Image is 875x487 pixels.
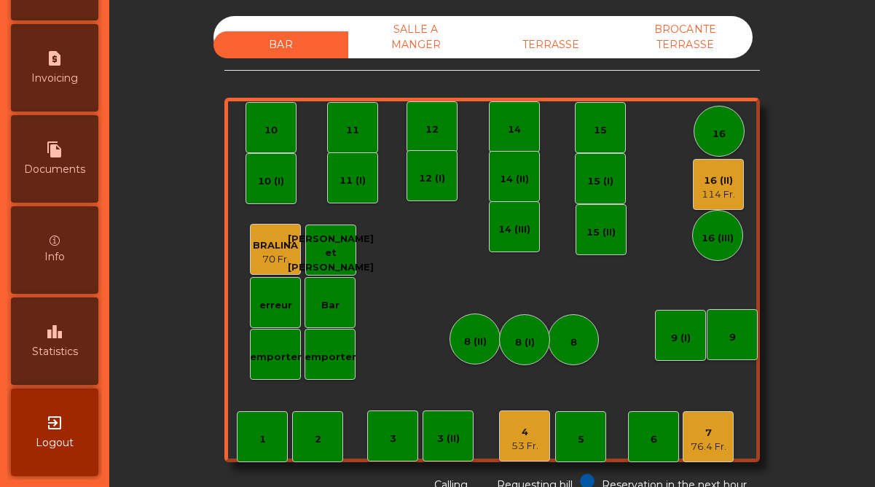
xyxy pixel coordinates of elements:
[511,425,538,440] div: 4
[259,298,292,313] div: erreur
[729,330,736,345] div: 9
[36,435,74,451] span: Logout
[253,238,298,253] div: BRALINA
[305,350,356,365] div: emporter
[691,426,726,440] div: 7
[511,439,538,453] div: 53 Fr.
[213,31,348,58] div: BAR
[419,171,445,186] div: 12 (I)
[618,16,753,58] div: BROCANTE TERRASSE
[46,50,63,67] i: request_page
[31,71,78,86] span: Invoicing
[500,172,529,187] div: 14 (II)
[702,174,735,188] div: 16 (II)
[651,432,657,447] div: 6
[340,174,366,188] div: 11 (I)
[578,432,584,447] div: 5
[288,232,374,275] div: [PERSON_NAME] et [PERSON_NAME]
[264,123,278,138] div: 10
[46,323,63,340] i: leaderboard
[321,298,340,313] div: Bar
[315,432,321,447] div: 2
[702,231,734,246] div: 16 (III)
[671,331,691,346] div: 9 (I)
[713,127,726,141] div: 16
[258,174,284,189] div: 10 (I)
[515,335,535,350] div: 8 (I)
[253,252,298,267] div: 70 Fr.
[498,222,530,237] div: 14 (III)
[390,432,396,446] div: 3
[259,432,266,447] div: 1
[702,187,735,202] div: 114 Fr.
[46,141,63,158] i: file_copy
[346,123,359,138] div: 11
[464,335,487,349] div: 8 (II)
[250,350,302,365] div: emporter
[570,335,577,350] div: 8
[32,344,78,359] span: Statistics
[691,440,726,454] div: 76.4 Fr.
[44,249,65,265] span: Info
[586,225,616,240] div: 15 (II)
[508,122,521,137] div: 14
[46,414,63,432] i: exit_to_app
[348,16,483,58] div: SALLE A MANGER
[594,123,607,138] div: 15
[437,432,460,446] div: 3 (II)
[425,122,439,137] div: 12
[24,162,85,177] span: Documents
[587,174,613,189] div: 15 (I)
[483,31,618,58] div: TERRASSE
